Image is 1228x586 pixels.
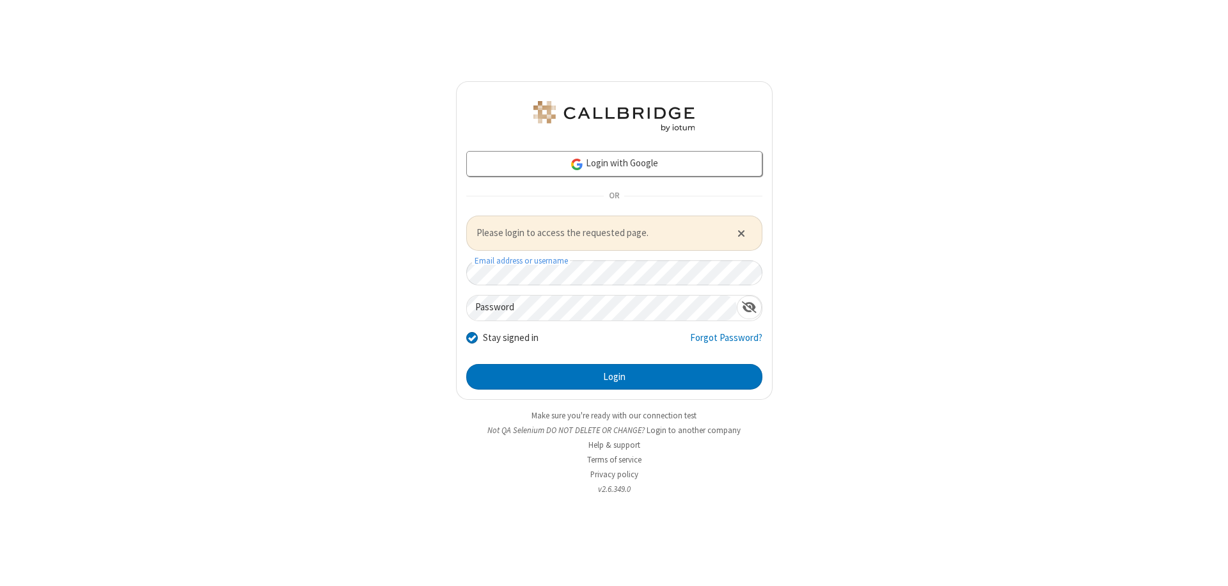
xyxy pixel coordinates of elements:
[647,424,741,436] button: Login to another company
[531,101,697,132] img: QA Selenium DO NOT DELETE OR CHANGE
[590,469,638,480] a: Privacy policy
[730,223,752,242] button: Close alert
[690,331,762,355] a: Forgot Password?
[531,410,697,421] a: Make sure you're ready with our connection test
[476,226,721,241] span: Please login to access the requested page.
[587,454,642,465] a: Terms of service
[466,364,762,390] button: Login
[466,151,762,177] a: Login with Google
[467,296,737,321] input: Password
[737,296,762,319] div: Show password
[456,424,773,436] li: Not QA Selenium DO NOT DELETE OR CHANGE?
[483,331,539,345] label: Stay signed in
[456,483,773,495] li: v2.6.349.0
[588,439,640,450] a: Help & support
[1196,553,1218,577] iframe: Chat
[604,187,624,205] span: OR
[466,260,762,285] input: Email address or username
[570,157,584,171] img: google-icon.png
